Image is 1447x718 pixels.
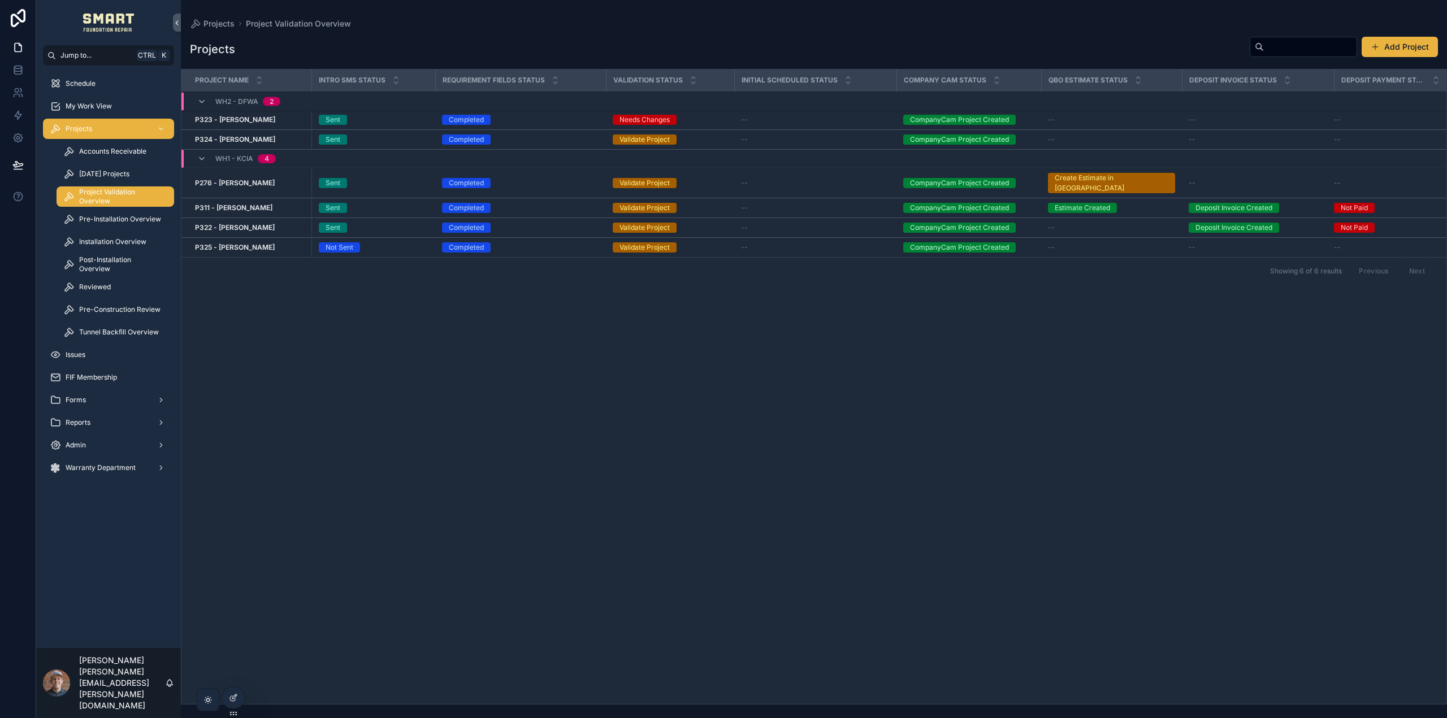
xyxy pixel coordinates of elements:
a: Needs Changes [613,115,727,125]
a: Validate Project [613,242,727,253]
div: Sent [326,223,340,233]
span: validation status [613,76,683,85]
a: -- [1189,243,1327,252]
a: Project Validation Overview [246,18,351,29]
span: Post-Installation Overview [79,255,163,273]
span: -- [741,115,748,124]
a: Sent [319,203,429,213]
span: Company cam status [904,76,986,85]
a: -- [1189,115,1327,124]
span: Project Validation Overview [79,188,163,206]
a: Validate Project [613,178,727,188]
strong: P323 - [PERSON_NAME] [195,115,275,124]
a: Project Validation Overview [57,186,174,207]
a: -- [1334,135,1433,144]
div: scrollable content [36,66,181,493]
a: CompanyCam Project Created [903,134,1034,145]
a: -- [1048,243,1175,252]
div: 4 [265,154,269,163]
div: Sent [326,203,340,213]
a: Add Project [1362,37,1438,57]
a: Estimate Created [1048,203,1175,213]
a: P324 - [PERSON_NAME] [195,135,305,144]
strong: P324 - [PERSON_NAME] [195,135,275,143]
div: Estimate Created [1055,203,1110,213]
span: Installation Overview [79,237,146,246]
span: Projects [203,18,235,29]
span: -- [741,223,748,232]
div: Validate Project [619,203,670,213]
div: Deposit Invoice Created [1195,223,1272,233]
a: -- [1334,179,1433,188]
a: P311 - [PERSON_NAME] [195,203,305,212]
a: Validate Project [613,134,727,145]
span: Qbo estimate status [1049,76,1128,85]
a: Completed [442,203,599,213]
a: Post-Installation Overview [57,254,174,275]
a: -- [1334,115,1433,124]
a: Sent [319,134,429,145]
a: Installation Overview [57,232,174,252]
div: Not Sent [326,242,353,253]
div: CompanyCam Project Created [910,203,1009,213]
span: My Work View [66,102,112,111]
span: -- [1334,179,1341,188]
span: -- [741,179,748,188]
p: [PERSON_NAME] [PERSON_NAME][EMAIL_ADDRESS][PERSON_NAME][DOMAIN_NAME] [79,655,165,711]
span: Schedule [66,79,96,88]
div: Sent [326,115,340,125]
a: Completed [442,242,599,253]
a: FIF Membership [43,367,174,388]
a: My Work View [43,96,174,116]
strong: P322 - [PERSON_NAME] [195,223,275,232]
span: [DATE] Projects [79,169,129,179]
div: Completed [449,223,484,233]
a: Issues [43,345,174,365]
a: P323 - [PERSON_NAME] [195,115,305,124]
a: Completed [442,115,599,125]
span: -- [1334,115,1341,124]
div: Validate Project [619,242,670,253]
a: Pre-Installation Overview [57,209,174,229]
a: Not Sent [319,242,429,253]
a: Pre-Construction Review [57,299,174,320]
span: Projects [66,124,92,133]
a: CompanyCam Project Created [903,178,1034,188]
span: Tunnel Backfill Overview [79,328,159,337]
span: Deposit invoice status [1189,76,1277,85]
a: -- [1048,223,1175,232]
div: Not Paid [1341,203,1368,213]
a: Deposit Invoice Created [1189,223,1327,233]
span: -- [741,243,748,252]
a: Schedule [43,73,174,94]
a: -- [1189,135,1327,144]
div: Validate Project [619,134,670,145]
a: P325 - [PERSON_NAME] [195,243,305,252]
div: Sent [326,178,340,188]
span: -- [741,203,748,212]
a: Validate Project [613,223,727,233]
a: -- [1048,115,1175,124]
a: -- [741,223,890,232]
a: Sent [319,178,429,188]
a: Tunnel Backfill Overview [57,322,174,342]
span: -- [1189,179,1195,188]
span: Admin [66,441,86,450]
a: Forms [43,390,174,410]
strong: P325 - [PERSON_NAME] [195,243,275,251]
span: K [159,51,168,60]
a: Completed [442,223,599,233]
span: Pre-Installation Overview [79,215,161,224]
a: CompanyCam Project Created [903,203,1034,213]
span: Deposit payment status [1341,76,1426,85]
span: Jump to... [60,51,132,60]
span: Project Name [195,76,249,85]
span: WH1 - KCIA [215,154,253,163]
div: Deposit Invoice Created [1195,203,1272,213]
div: Completed [449,242,484,253]
div: Create Estimate in [GEOGRAPHIC_DATA] [1055,173,1168,193]
a: CompanyCam Project Created [903,223,1034,233]
a: Create Estimate in [GEOGRAPHIC_DATA] [1048,173,1175,193]
a: Reports [43,412,174,433]
span: -- [1334,243,1341,252]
